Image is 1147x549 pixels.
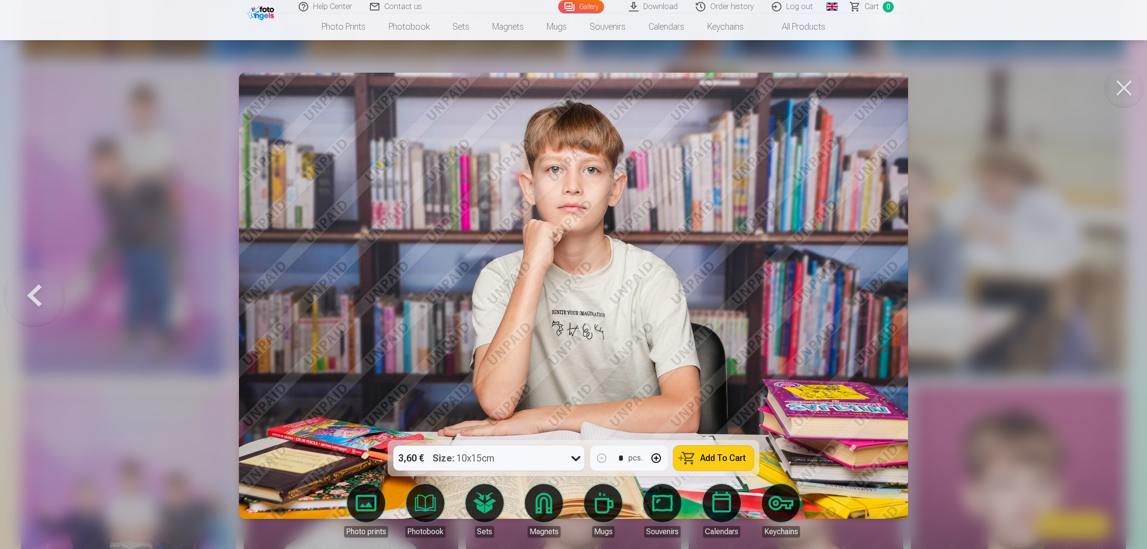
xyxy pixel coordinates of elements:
[517,484,571,538] a: Magnets
[628,452,643,464] div: pcs.
[592,526,615,538] div: Mugs
[433,451,454,465] strong: Size :
[755,13,837,40] a: All products
[528,526,561,538] div: Magnets
[433,446,495,471] div: 10x15cm
[762,526,800,538] div: Keychains
[441,13,481,40] a: Sets
[475,526,494,538] div: Sets
[883,1,894,12] span: 0
[700,454,746,462] span: Add To Cart
[673,446,754,471] button: Add To Cart
[578,13,637,40] a: Souvenirs
[377,13,441,40] a: Photobook
[399,484,452,538] a: Photobook
[865,1,879,12] span: Сart
[481,13,535,40] a: Magnets
[405,526,445,538] div: Photobook
[754,484,808,538] a: Keychains
[393,446,429,471] div: 3,60 €
[344,526,388,538] div: Photo prints
[576,484,630,538] a: Mugs
[703,526,740,538] div: Calendars
[535,13,578,40] a: Mugs
[248,4,277,20] img: /fa1
[637,13,696,40] a: Calendars
[310,13,377,40] a: Photo prints
[695,484,748,538] a: Calendars
[339,484,393,538] a: Photo prints
[636,484,689,538] a: Souvenirs
[644,526,681,538] div: Souvenirs
[458,484,511,538] a: Sets
[696,13,755,40] a: Keychains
